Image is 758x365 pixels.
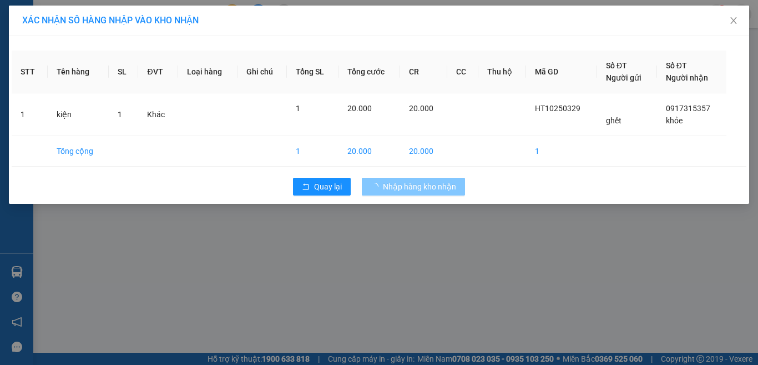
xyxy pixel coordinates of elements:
[48,136,109,167] td: Tổng cộng
[138,93,178,136] td: Khác
[409,104,433,113] span: 20.000
[666,61,687,70] span: Số ĐT
[526,136,597,167] td: 1
[606,73,641,82] span: Người gửi
[666,104,710,113] span: 0917315357
[314,181,342,193] span: Quay lại
[383,181,456,193] span: Nhập hàng kho nhận
[287,51,338,93] th: Tổng SL
[118,110,122,119] span: 1
[606,61,627,70] span: Số ĐT
[400,51,447,93] th: CR
[109,51,139,93] th: SL
[12,51,48,93] th: STT
[138,51,178,93] th: ĐVT
[237,51,287,93] th: Ghi chú
[447,51,478,93] th: CC
[347,104,372,113] span: 20.000
[371,183,383,191] span: loading
[338,136,400,167] td: 20.000
[478,51,526,93] th: Thu hộ
[293,178,351,196] button: rollbackQuay lại
[666,73,708,82] span: Người nhận
[302,183,310,192] span: rollback
[718,6,749,37] button: Close
[666,116,683,125] span: khỏe
[287,136,338,167] td: 1
[535,104,580,113] span: HT10250329
[362,178,465,196] button: Nhập hàng kho nhận
[22,15,199,26] span: XÁC NHẬN SỐ HÀNG NHẬP VÀO KHO NHẬN
[338,51,400,93] th: Tổng cước
[400,136,447,167] td: 20.000
[729,16,738,25] span: close
[12,93,48,136] td: 1
[606,116,621,125] span: ghết
[526,51,597,93] th: Mã GD
[48,51,109,93] th: Tên hàng
[178,51,237,93] th: Loại hàng
[296,104,300,113] span: 1
[48,93,109,136] td: kiện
